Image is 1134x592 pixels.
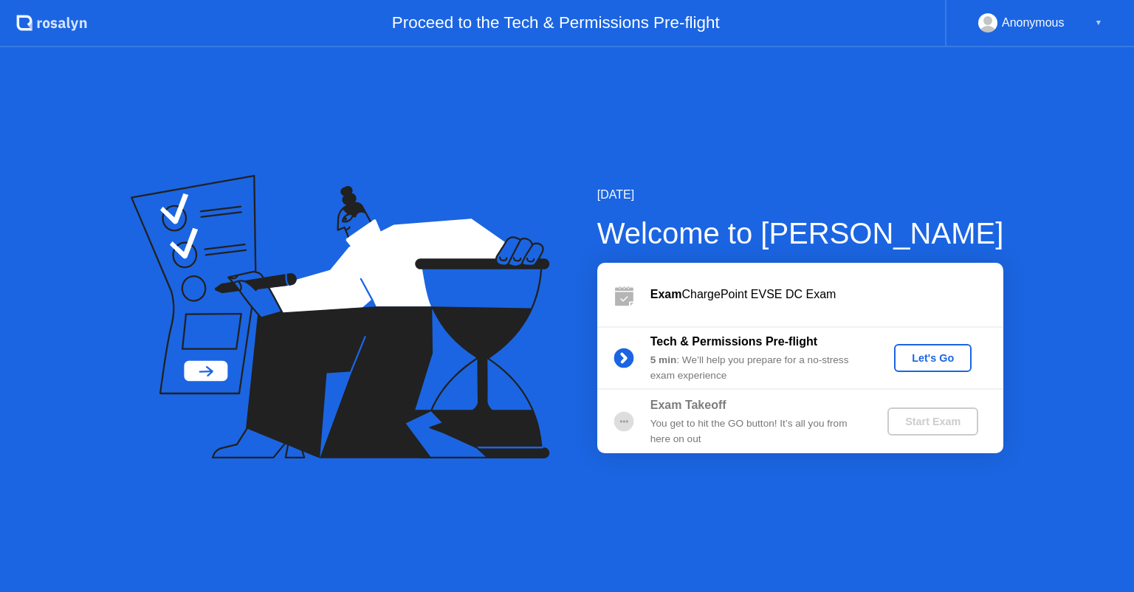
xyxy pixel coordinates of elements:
[650,286,1003,303] div: ChargePoint EVSE DC Exam
[650,354,677,365] b: 5 min
[650,288,682,300] b: Exam
[893,416,972,427] div: Start Exam
[887,407,978,436] button: Start Exam
[597,211,1004,255] div: Welcome to [PERSON_NAME]
[1095,13,1102,32] div: ▼
[650,416,863,447] div: You get to hit the GO button! It’s all you from here on out
[1002,13,1065,32] div: Anonymous
[650,335,817,348] b: Tech & Permissions Pre-flight
[894,344,972,372] button: Let's Go
[650,399,726,411] b: Exam Takeoff
[650,353,863,383] div: : We’ll help you prepare for a no-stress exam experience
[597,186,1004,204] div: [DATE]
[900,352,966,364] div: Let's Go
